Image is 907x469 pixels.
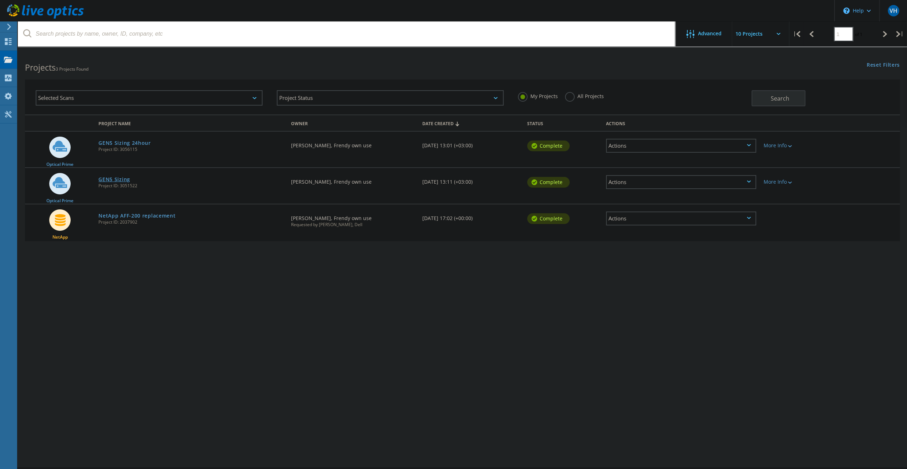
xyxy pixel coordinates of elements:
[763,179,826,184] div: More Info
[789,21,804,47] div: |
[843,7,850,14] svg: \n
[98,177,130,182] a: GEN5 Sizing
[46,199,73,203] span: Optical Prime
[527,141,570,151] div: Complete
[18,21,676,46] input: Search projects by name, owner, ID, company, etc
[287,132,419,155] div: [PERSON_NAME], Frendy own use
[419,204,524,228] div: [DATE] 17:02 (+00:00)
[291,223,415,227] span: Requested by [PERSON_NAME], Dell
[25,62,56,73] b: Projects
[518,92,558,99] label: My Projects
[419,132,524,155] div: [DATE] 13:01 (+03:00)
[52,235,68,239] span: NetApp
[527,213,570,224] div: Complete
[98,141,151,146] a: GEN5 Sizing 24hour
[606,211,756,225] div: Actions
[565,92,604,99] label: All Projects
[98,147,284,152] span: Project ID: 3056115
[7,15,84,20] a: Live Optics Dashboard
[56,66,88,72] span: 3 Projects Found
[419,168,524,192] div: [DATE] 13:11 (+03:00)
[867,62,900,68] a: Reset Filters
[527,177,570,188] div: Complete
[419,116,524,130] div: Date Created
[36,90,263,106] div: Selected Scans
[46,162,73,167] span: Optical Prime
[606,139,756,153] div: Actions
[98,220,284,224] span: Project ID: 2037902
[95,116,287,129] div: Project Name
[763,143,826,148] div: More Info
[751,90,805,106] button: Search
[98,184,284,188] span: Project ID: 3051522
[855,31,862,37] span: of 1
[771,95,789,102] span: Search
[287,116,419,129] div: Owner
[98,213,175,218] a: NetApp AFF-200 replacement
[287,168,419,192] div: [PERSON_NAME], Frendy own use
[602,116,760,129] div: Actions
[287,204,419,234] div: [PERSON_NAME], Frendy own use
[277,90,504,106] div: Project Status
[606,175,756,189] div: Actions
[892,21,907,47] div: |
[889,8,897,14] span: VH
[524,116,602,129] div: Status
[698,31,722,36] span: Advanced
